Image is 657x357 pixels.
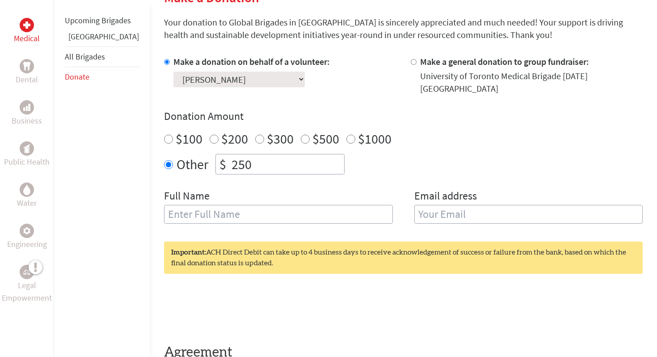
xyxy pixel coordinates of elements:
[68,31,139,42] a: [GEOGRAPHIC_DATA]
[20,100,34,115] div: Business
[7,224,47,251] a: EngineeringEngineering
[20,141,34,156] div: Public Health
[23,144,30,153] img: Public Health
[23,104,30,111] img: Business
[20,183,34,197] div: Water
[173,56,330,67] label: Make a donation on behalf of a volunteer:
[20,18,34,32] div: Medical
[4,141,50,168] a: Public HealthPublic Health
[420,70,643,95] div: University of Toronto Medical Brigade [DATE] [GEOGRAPHIC_DATA]
[2,279,52,304] p: Legal Empowerment
[164,16,643,41] p: Your donation to Global Brigades in [GEOGRAPHIC_DATA] is sincerely appreciated and much needed! Y...
[17,197,37,209] p: Water
[65,72,89,82] a: Donate
[65,67,139,87] li: Donate
[23,184,30,195] img: Water
[65,51,105,62] a: All Brigades
[16,73,38,86] p: Dental
[230,154,344,174] input: Enter Amount
[4,156,50,168] p: Public Health
[65,11,139,30] li: Upcoming Brigades
[216,154,230,174] div: $
[12,115,42,127] p: Business
[164,292,300,327] iframe: reCAPTCHA
[23,269,30,275] img: Legal Empowerment
[221,130,248,147] label: $200
[420,56,589,67] label: Make a general donation to group fundraiser:
[20,59,34,73] div: Dental
[312,130,339,147] label: $500
[14,32,40,45] p: Medical
[171,249,206,256] strong: Important:
[414,189,477,205] label: Email address
[176,130,202,147] label: $100
[65,47,139,67] li: All Brigades
[12,100,42,127] a: BusinessBusiness
[164,109,643,123] h4: Donation Amount
[2,265,52,304] a: Legal EmpowermentLegal Empowerment
[358,130,392,147] label: $1000
[20,265,34,279] div: Legal Empowerment
[414,205,643,224] input: Your Email
[65,15,131,25] a: Upcoming Brigades
[164,205,393,224] input: Enter Full Name
[23,227,30,234] img: Engineering
[7,238,47,251] p: Engineering
[14,18,40,45] a: MedicalMedical
[164,189,210,205] label: Full Name
[164,242,643,274] div: ACH Direct Debit can take up to 4 business days to receive acknowledgement of success or failure ...
[20,224,34,238] div: Engineering
[23,62,30,70] img: Dental
[267,130,294,147] label: $300
[23,21,30,29] img: Medical
[65,30,139,47] li: Greece
[16,59,38,86] a: DentalDental
[177,154,208,174] label: Other
[17,183,37,209] a: WaterWater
